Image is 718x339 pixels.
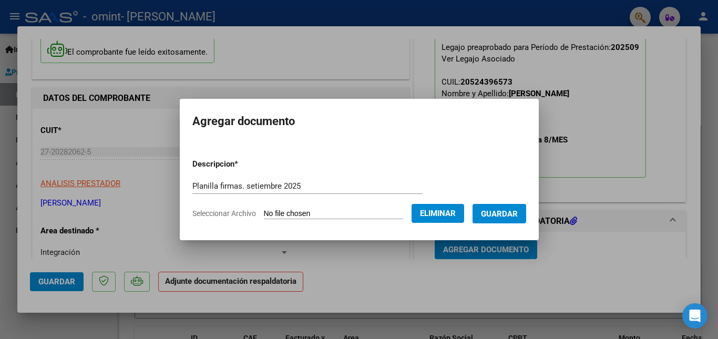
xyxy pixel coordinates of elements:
[412,204,464,223] button: Eliminar
[473,204,526,223] button: Guardar
[420,209,456,218] span: Eliminar
[682,303,707,328] div: Open Intercom Messenger
[481,209,518,219] span: Guardar
[192,209,256,218] span: Seleccionar Archivo
[192,158,293,170] p: Descripcion
[192,111,526,131] h2: Agregar documento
